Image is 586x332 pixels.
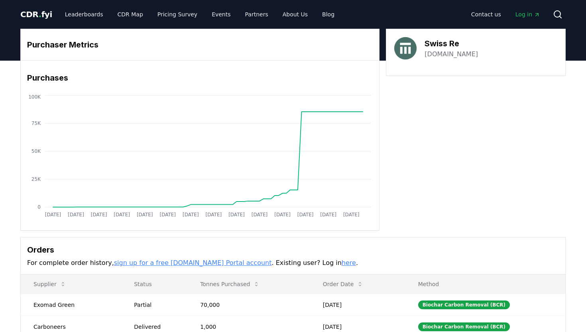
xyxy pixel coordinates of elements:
[28,94,41,100] tspan: 100K
[134,323,181,331] div: Delivered
[151,7,204,22] a: Pricing Survey
[68,212,84,217] tspan: [DATE]
[228,212,245,217] tspan: [DATE]
[114,212,130,217] tspan: [DATE]
[27,244,559,256] h3: Orders
[31,121,41,126] tspan: 75K
[425,49,478,59] a: [DOMAIN_NAME]
[27,72,373,84] h3: Purchases
[59,7,110,22] a: Leaderboards
[37,204,41,210] tspan: 0
[239,7,275,22] a: Partners
[114,259,272,267] a: sign up for a free [DOMAIN_NAME] Portal account
[394,37,417,59] img: Swiss Re-logo
[59,7,341,22] nav: Main
[465,7,507,22] a: Contact us
[274,212,291,217] tspan: [DATE]
[252,212,268,217] tspan: [DATE]
[137,212,153,217] tspan: [DATE]
[316,7,341,22] a: Blog
[515,10,540,18] span: Log in
[21,294,121,316] td: Exomad Green
[27,39,373,51] h3: Purchaser Metrics
[91,212,107,217] tspan: [DATE]
[412,280,559,288] p: Method
[27,276,73,292] button: Supplier
[205,7,237,22] a: Events
[31,176,41,182] tspan: 25K
[111,7,149,22] a: CDR Map
[425,38,478,49] h3: Swiss Re
[206,212,222,217] tspan: [DATE]
[509,7,547,22] a: Log in
[27,258,559,268] p: For complete order history, . Existing user? Log in .
[310,294,405,316] td: [DATE]
[45,212,61,217] tspan: [DATE]
[128,280,181,288] p: Status
[20,10,52,19] span: CDR fyi
[342,259,356,267] a: here
[194,276,266,292] button: Tonnes Purchased
[39,10,41,19] span: .
[465,7,547,22] nav: Main
[320,212,336,217] tspan: [DATE]
[276,7,314,22] a: About Us
[418,322,510,331] div: Biochar Carbon Removal (BCR)
[31,148,41,154] tspan: 50K
[159,212,176,217] tspan: [DATE]
[183,212,199,217] tspan: [DATE]
[343,212,360,217] tspan: [DATE]
[418,300,510,309] div: Biochar Carbon Removal (BCR)
[297,212,314,217] tspan: [DATE]
[187,294,310,316] td: 70,000
[20,9,52,20] a: CDR.fyi
[134,301,181,309] div: Partial
[317,276,370,292] button: Order Date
